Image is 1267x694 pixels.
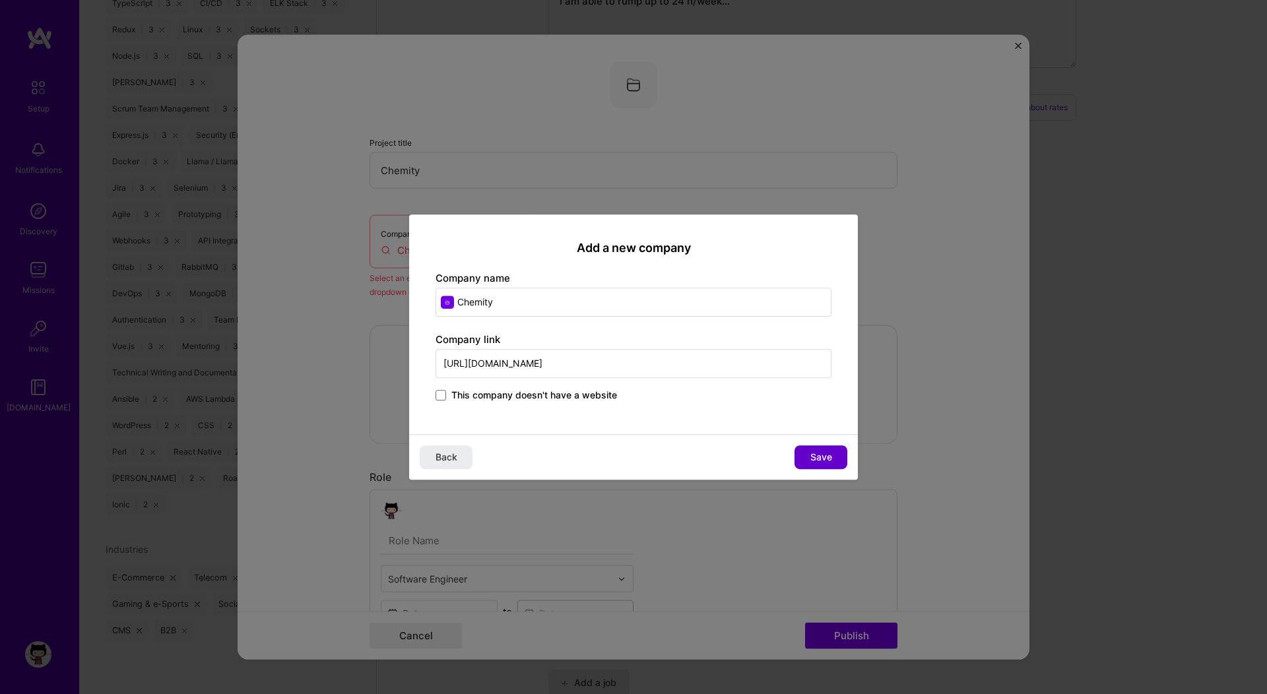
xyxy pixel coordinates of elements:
[451,389,617,402] span: This company doesn't have a website
[420,445,472,469] button: Back
[436,333,500,346] label: Company link
[436,451,457,464] span: Back
[436,272,510,284] label: Company name
[436,241,831,255] h2: Add a new company
[810,451,832,464] span: Save
[795,445,847,469] button: Save
[436,349,831,378] input: Enter link
[436,288,831,317] input: Enter name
